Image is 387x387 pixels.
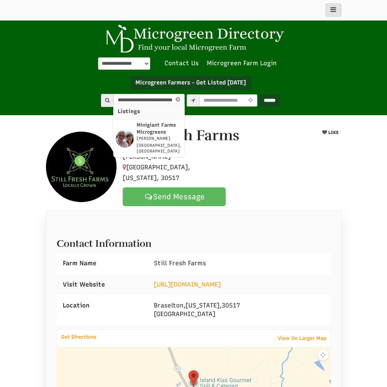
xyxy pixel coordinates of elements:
[98,57,150,70] select: Language Translate Widget
[318,350,328,360] button: Map camera controls
[222,302,240,309] span: 30517
[123,187,226,206] a: Send Message
[123,164,190,182] span: [GEOGRAPHIC_DATA], [US_STATE], 30517
[319,127,341,138] button: LIKE
[160,59,203,68] a: Contact Us
[137,122,176,135] strong: Minigiant Farms Microgreens
[57,274,148,295] div: Visit Website
[101,25,286,53] img: Microgreen Directory
[113,120,185,157] a: pimage 1396 72 photo Minigiant Farms Microgreens [PERSON_NAME] [GEOGRAPHIC_DATA], [GEOGRAPHIC_DATA]
[57,332,101,342] a: Get Directions
[154,302,183,309] span: Braselton
[154,281,221,288] a: [URL][DOMAIN_NAME]
[137,136,182,141] p: [PERSON_NAME]
[46,210,341,211] ul: Profile Tabs
[148,295,330,325] div: , , [GEOGRAPHIC_DATA]
[185,302,220,309] span: [US_STATE]
[325,3,341,17] button: main_menu
[116,130,134,148] img: pimage 1396 72 photo
[246,98,254,103] i: Use Current Location
[327,130,338,135] span: LIKE
[57,253,148,274] div: Farm Name
[274,332,330,344] a: View On Larger Map
[130,76,251,90] a: Microgreen Farmers - Get Listed [DATE]
[98,57,150,73] div: Powered by
[46,132,117,203] img: Contact Still Fresh Farms
[137,143,182,155] p: [GEOGRAPHIC_DATA], [GEOGRAPHIC_DATA]
[57,234,331,249] h2: Contact Information
[154,260,206,267] span: Still Fresh Farms
[207,59,281,68] a: Microgreen Farm Login
[57,295,148,316] div: Location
